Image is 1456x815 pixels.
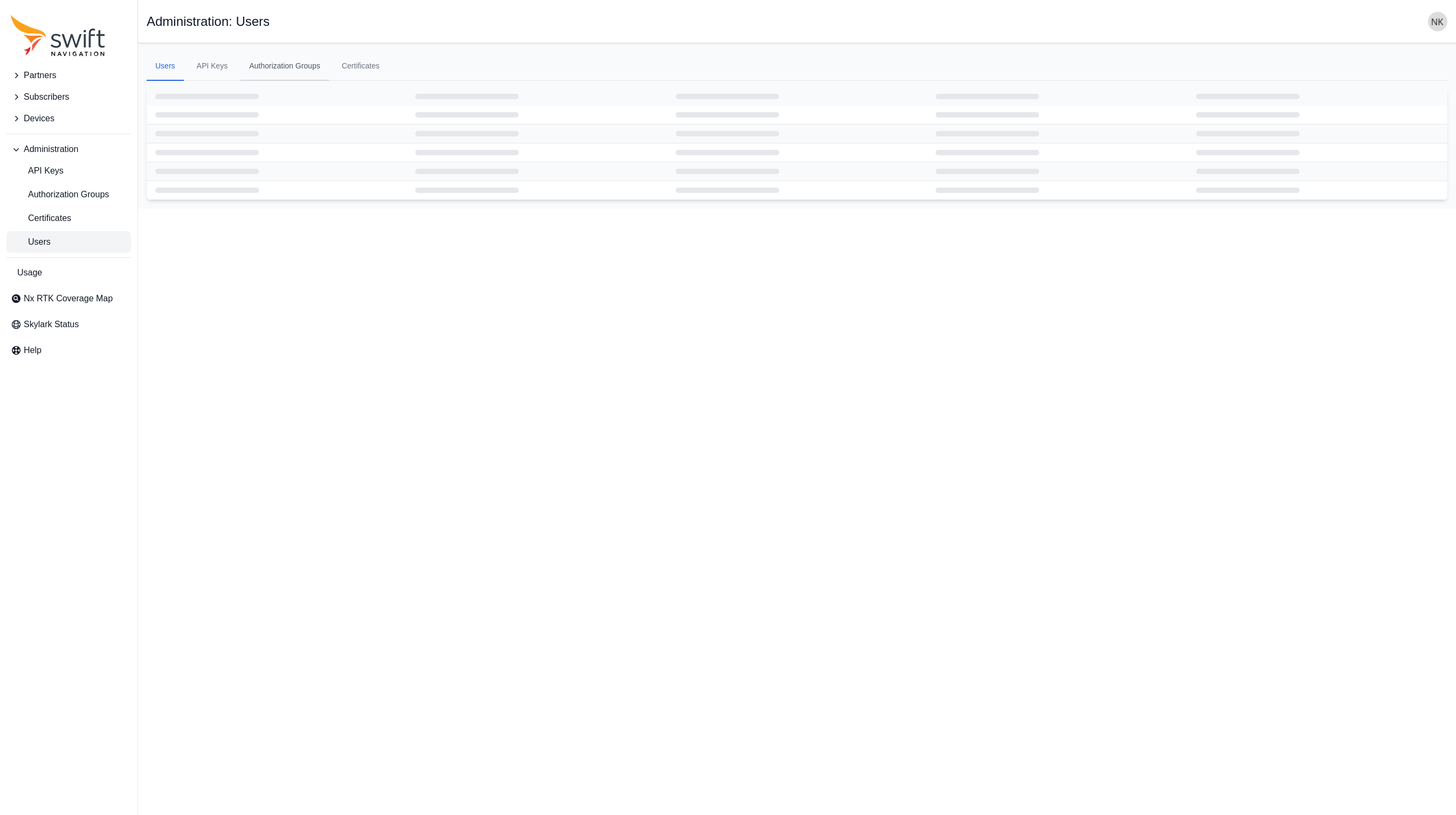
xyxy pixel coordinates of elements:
[24,292,113,305] span: Nx RTK Coverage Map
[6,340,131,361] a: Help
[6,262,131,284] a: Usage
[24,318,79,331] span: Skylark Status
[11,236,51,248] span: Users
[6,86,131,108] button: Subscribers
[11,188,109,201] span: Authorization Groups
[147,52,184,81] a: Users
[24,143,78,156] span: Administration
[11,212,71,225] span: Certificates
[333,52,388,81] a: Certificates
[11,164,64,177] span: API Keys
[6,65,131,86] button: Partners
[241,52,329,81] a: Authorization Groups
[6,288,131,309] a: Nx RTK Coverage Map
[6,184,131,205] a: Authorization Groups
[24,91,69,103] span: Subscribers
[6,160,131,182] a: API Keys
[6,139,131,160] button: Administration
[6,208,131,229] a: Certificates
[24,69,56,82] span: Partners
[147,15,270,28] h1: Administration: Users
[188,52,237,81] a: API Keys
[24,112,54,125] span: Devices
[24,344,42,357] span: Help
[1428,12,1447,31] img: user photo
[6,314,131,335] a: Skylark Status
[6,231,131,253] a: Users
[6,108,131,129] button: Devices
[17,266,42,279] span: Usage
